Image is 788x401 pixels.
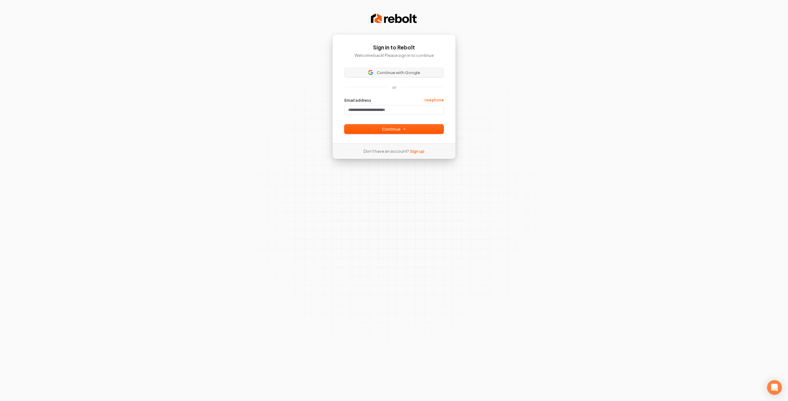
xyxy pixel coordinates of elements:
[344,44,444,51] h1: Sign in to Rebolt
[377,70,420,75] span: Continue with Google
[767,380,782,395] div: Open Intercom Messenger
[344,97,371,103] label: Email address
[424,98,444,103] a: Use phone
[410,148,424,154] a: Sign up
[371,12,417,25] img: Rebolt Logo
[382,126,406,132] span: Continue
[344,68,444,77] button: Sign in with GoogleContinue with Google
[344,53,444,58] p: Welcome back! Please sign in to continue
[392,85,396,90] p: or
[344,124,444,134] button: Continue
[368,70,373,75] img: Sign in with Google
[364,148,409,154] span: Don’t have an account?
